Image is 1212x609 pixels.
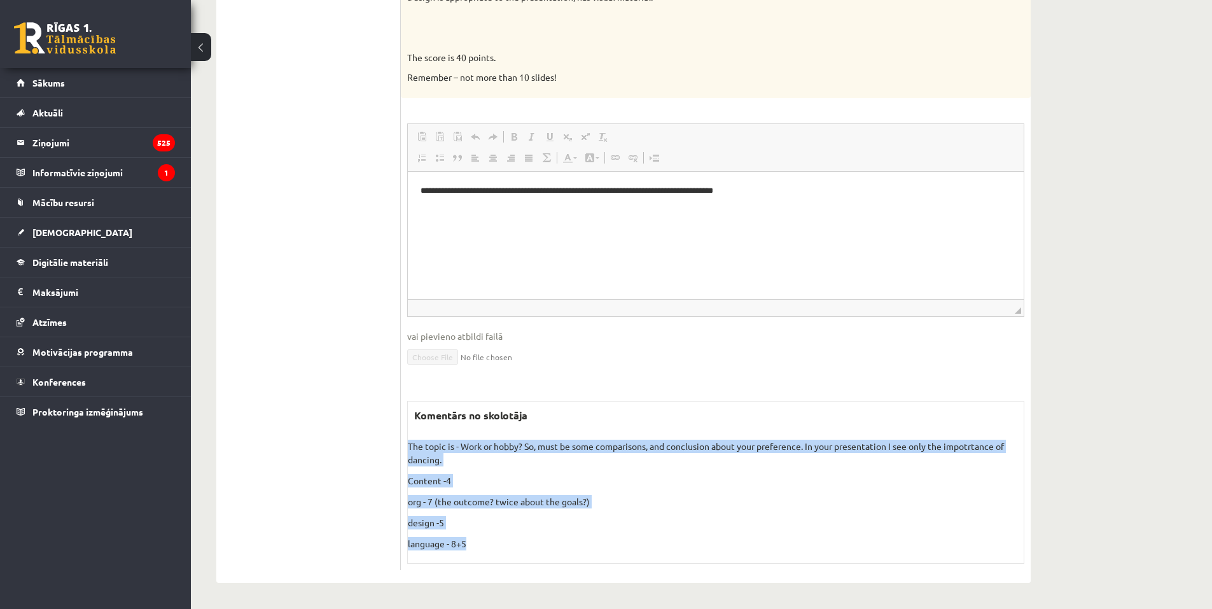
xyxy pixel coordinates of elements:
a: Отменить (Ctrl+Z) [466,129,484,145]
a: По ширине [520,150,538,166]
a: Digitālie materiāli [17,248,175,277]
a: Proktoringa izmēģinājums [17,397,175,426]
legend: Ziņojumi [32,128,175,157]
a: Цвет текста [559,150,581,166]
a: Подчеркнутый (Ctrl+U) [541,129,559,145]
span: Motivācijas programma [32,346,133,358]
legend: Maksājumi [32,277,175,307]
a: Полужирный (Ctrl+B) [505,129,523,145]
i: 525 [153,134,175,151]
label: Komentārs no skolotāja [408,402,534,430]
a: Konferences [17,367,175,396]
a: Математика [538,150,555,166]
span: Konferences [32,376,86,388]
p: The topic is - Work or hobby? So, must be some comparisons, and conclusion about your preference.... [408,440,1024,466]
span: Mācību resursi [32,197,94,208]
a: Maksājumi [17,277,175,307]
legend: Informatīvie ziņojumi [32,158,175,187]
a: Вставить / удалить нумерованный список [413,150,431,166]
a: Надстрочный индекс [576,129,594,145]
i: 1 [158,164,175,181]
a: Вставить разрыв страницы для печати [645,150,663,166]
p: design -5 [408,516,1024,529]
span: Aktuāli [32,107,63,118]
a: Вставить из Word [449,129,466,145]
a: Вставить/Редактировать ссылку (Ctrl+K) [606,150,624,166]
a: Mācību resursi [17,188,175,217]
iframe: Визуальный текстовый редактор, wiswyg-editor-user-answer-47024733656640 [408,172,1024,299]
a: Убрать ссылку [624,150,642,166]
a: Курсив (Ctrl+I) [523,129,541,145]
a: Informatīvie ziņojumi1 [17,158,175,187]
a: Убрать форматирование [594,129,612,145]
span: Proktoringa izmēģinājums [32,406,143,417]
p: org - 7 (the outcome? twice about the goals?) [408,495,1024,508]
p: Remember – not more than 10 slides! [407,71,961,84]
span: Atzīmes [32,316,67,328]
p: The score is 40 points. [407,52,961,64]
a: Ziņojumi525 [17,128,175,157]
span: vai pievieno atbildi failā [407,330,1024,343]
a: Подстрочный индекс [559,129,576,145]
a: Sākums [17,68,175,97]
a: Вставить / удалить маркированный список [431,150,449,166]
p: Content -4 [408,474,1024,487]
a: Цитата [449,150,466,166]
span: Перетащите для изменения размера [1015,307,1021,314]
a: Motivācijas programma [17,337,175,367]
span: Sākums [32,77,65,88]
span: Digitālie materiāli [32,256,108,268]
a: Aktuāli [17,98,175,127]
a: Повторить (Ctrl+Y) [484,129,502,145]
a: [DEMOGRAPHIC_DATA] [17,218,175,247]
a: По правому краю [502,150,520,166]
a: По левому краю [466,150,484,166]
a: Rīgas 1. Tālmācības vidusskola [14,22,116,54]
p: language - 8+5 [408,537,1024,550]
span: [DEMOGRAPHIC_DATA] [32,227,132,238]
a: По центру [484,150,502,166]
a: Atzīmes [17,307,175,337]
a: Вставить (Ctrl+V) [413,129,431,145]
a: Цвет фона [581,150,603,166]
a: Вставить только текст (Ctrl+Shift+V) [431,129,449,145]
